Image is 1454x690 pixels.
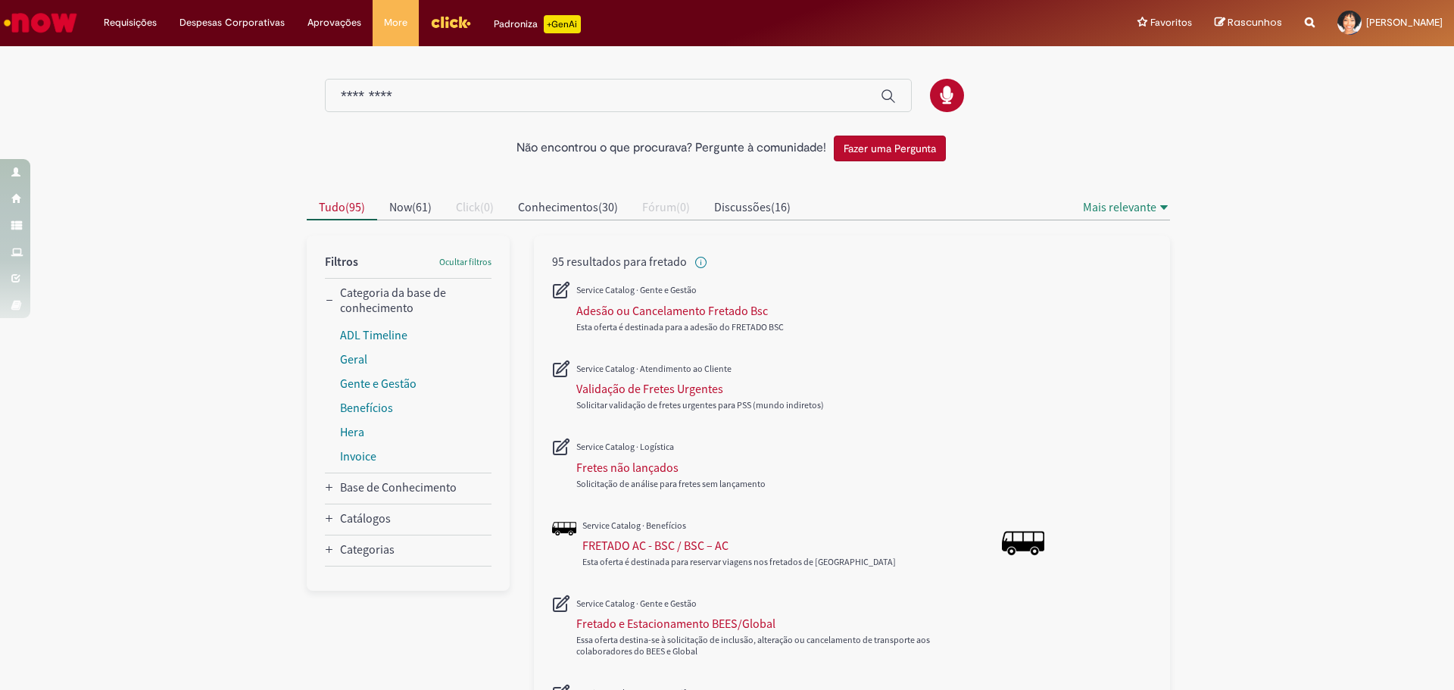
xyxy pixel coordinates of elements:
[1366,16,1443,29] span: [PERSON_NAME]
[834,136,946,161] button: Fazer uma Pergunta
[430,11,471,33] img: click_logo_yellow_360x200.png
[1215,16,1282,30] a: Rascunhos
[104,15,157,30] span: Requisições
[494,15,581,33] div: Padroniza
[307,15,361,30] span: Aprovações
[544,15,581,33] p: +GenAi
[1150,15,1192,30] span: Favoritos
[516,142,826,155] h2: Não encontrou o que procurava? Pergunte à comunidade!
[384,15,407,30] span: More
[1228,15,1282,30] span: Rascunhos
[179,15,285,30] span: Despesas Corporativas
[2,8,80,38] img: ServiceNow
